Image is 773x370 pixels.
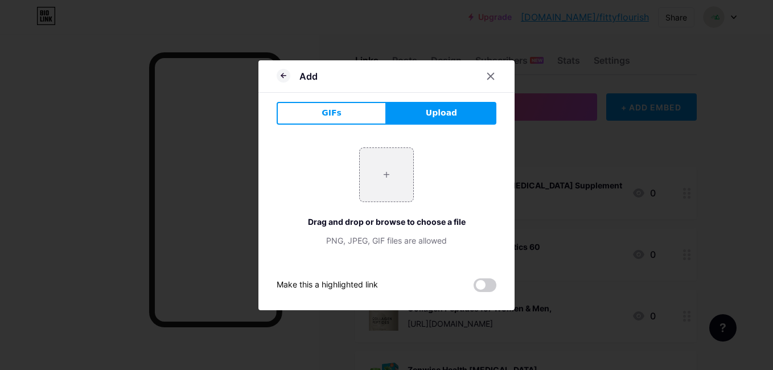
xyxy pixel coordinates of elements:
div: Drag and drop or browse to choose a file [277,216,496,228]
div: Add [299,69,318,83]
span: GIFs [322,107,342,119]
button: Upload [386,102,496,125]
div: Make this a highlighted link [277,278,378,292]
span: Upload [426,107,457,119]
div: PNG, JPEG, GIF files are allowed [277,235,496,246]
button: GIFs [277,102,386,125]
